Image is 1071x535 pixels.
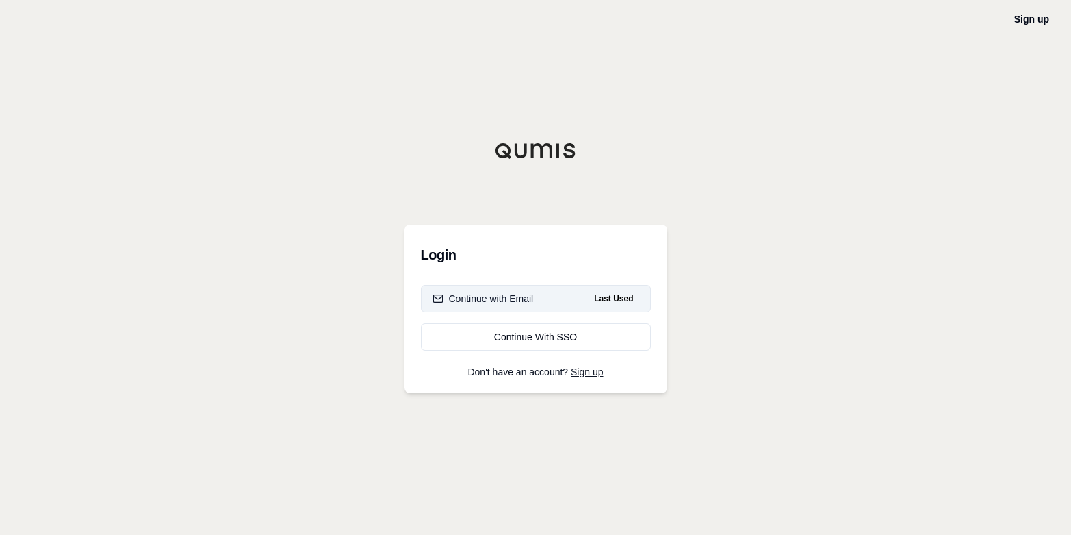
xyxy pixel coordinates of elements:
[433,330,639,344] div: Continue With SSO
[421,323,651,351] a: Continue With SSO
[1014,14,1049,25] a: Sign up
[433,292,534,306] div: Continue with Email
[421,241,651,269] h3: Login
[421,285,651,312] button: Continue with EmailLast Used
[421,367,651,377] p: Don't have an account?
[495,142,577,159] img: Qumis
[589,290,638,307] span: Last Used
[571,366,603,377] a: Sign up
